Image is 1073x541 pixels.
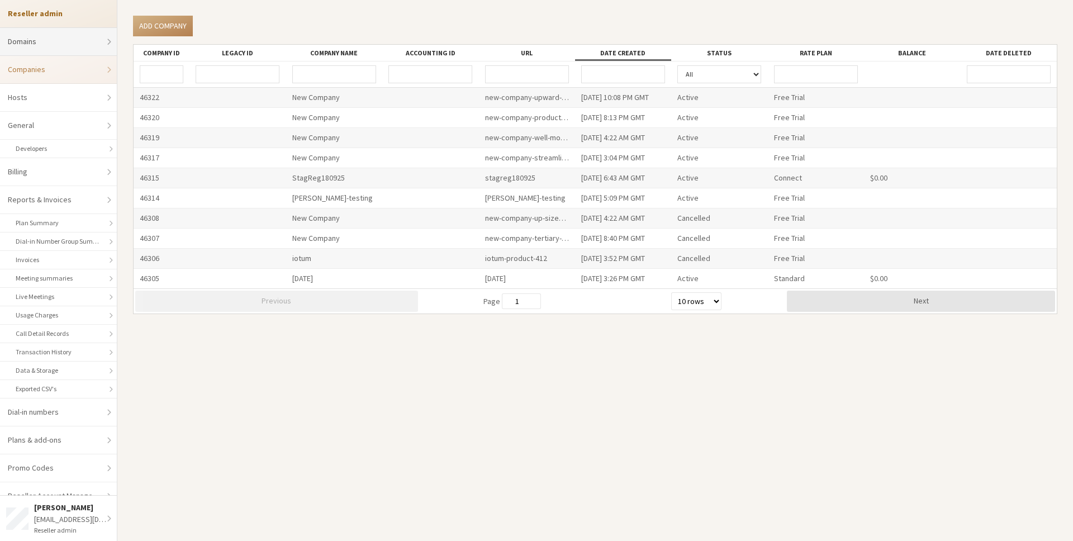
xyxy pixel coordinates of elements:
input: Rate plan [774,65,858,83]
div: Legacy ID [196,49,279,57]
div: [PERSON_NAME]-testing [286,188,382,208]
div: Active [671,148,767,168]
div: 46315 [134,168,189,188]
div: [DATE] 8:13 PM GMT [575,108,671,127]
div: New Company [286,108,382,127]
div: Free Trial [768,108,864,127]
div: Rate plan [774,49,858,57]
div: [DATE] 3:26 PM GMT [575,269,671,288]
div: Free Trial [768,249,864,268]
div: New Company [286,128,382,148]
div: Cancelled [671,249,767,268]
div: Free Trial [768,188,864,208]
button: Previous [135,291,418,312]
div: $0.00 [870,273,954,284]
div: [DATE] 3:04 PM GMT [575,148,671,168]
div: [DATE] 4:22 AM GMT [575,128,671,148]
div: Date deleted [967,49,1051,57]
div: [DATE] 10:08 PM GMT [575,88,671,107]
div: Company ID [140,49,183,57]
div: [DATE] 3:52 PM GMT [575,249,671,268]
div: new-company-tertiary-83911 [478,229,575,248]
div: 46319 [134,128,189,148]
input: URL [485,65,569,83]
div: new-company-well-modulated-58008 [478,128,575,148]
div: new-company-product-25933 [478,108,575,127]
div: Active [671,168,767,188]
div: [DATE] 8:40 PM GMT [575,229,671,248]
div: Active [671,188,767,208]
div: new-company-up-sized-34959 [478,208,575,228]
div: 46314 [134,188,189,208]
div: New Company [286,88,382,107]
a: Add company [133,16,193,36]
div: Date created [581,49,665,57]
div: [DATE] 6:43 AM GMT [575,168,671,188]
div: 46307 [134,229,189,248]
input: page number input [502,293,541,309]
div: new-company-upward-trending-85833 [478,88,575,107]
div: Balance [870,49,954,57]
div: Cancelled [671,208,767,228]
div: Active [671,128,767,148]
div: StagReg180925 [286,168,382,188]
div: Free Trial [768,128,864,148]
div: 46317 [134,148,189,168]
select: Status [677,65,761,83]
div: Free Trial [768,208,864,228]
input: Company name [292,65,376,83]
button: Next [787,291,1055,312]
div: New Company [286,229,382,248]
div: $0.00 [870,172,954,184]
div: Accounting ID [388,49,472,57]
div: [DATE] 4:22 AM GMT [575,208,671,228]
div: iotum-product-412 [478,249,575,268]
input: Open menu [967,65,1051,83]
input: Accounting ID [388,65,472,83]
div: 46306 [134,249,189,268]
div: New Company [286,148,382,168]
span: Page [483,293,541,309]
div: Company name [292,49,376,57]
div: iotum [286,249,382,268]
div: Standard [768,269,864,288]
div: [DATE] 5:09 PM GMT [575,188,671,208]
select: row size select [671,292,721,310]
div: 46305 [134,269,189,288]
div: new-company-streamlined-8095 [478,148,575,168]
div: 46308 [134,208,189,228]
div: New Company [286,208,382,228]
input: Legacy ID [196,65,279,83]
div: Reseller admin [34,525,111,535]
div: URL [485,49,569,57]
div: Active [671,269,767,288]
div: Connect [768,168,864,188]
div: [PERSON_NAME]-testing [478,188,575,208]
div: Active [671,108,767,127]
div: [EMAIL_ADDRESS][DOMAIN_NAME] [34,514,111,525]
div: [DATE] [286,269,382,288]
div: Free Trial [768,229,864,248]
div: Status [677,49,761,57]
div: Cancelled [671,229,767,248]
input: Company ID [140,65,183,83]
div: stagreg180925 [478,168,575,188]
div: 46320 [134,108,189,127]
strong: Reseller admin [8,8,63,18]
div: Free Trial [768,88,864,107]
div: Free Trial [768,148,864,168]
input: Open menu [581,65,665,83]
div: [PERSON_NAME] [34,502,111,514]
div: Active [671,88,767,107]
div: [DATE] [478,269,575,288]
div: 46322 [134,88,189,107]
